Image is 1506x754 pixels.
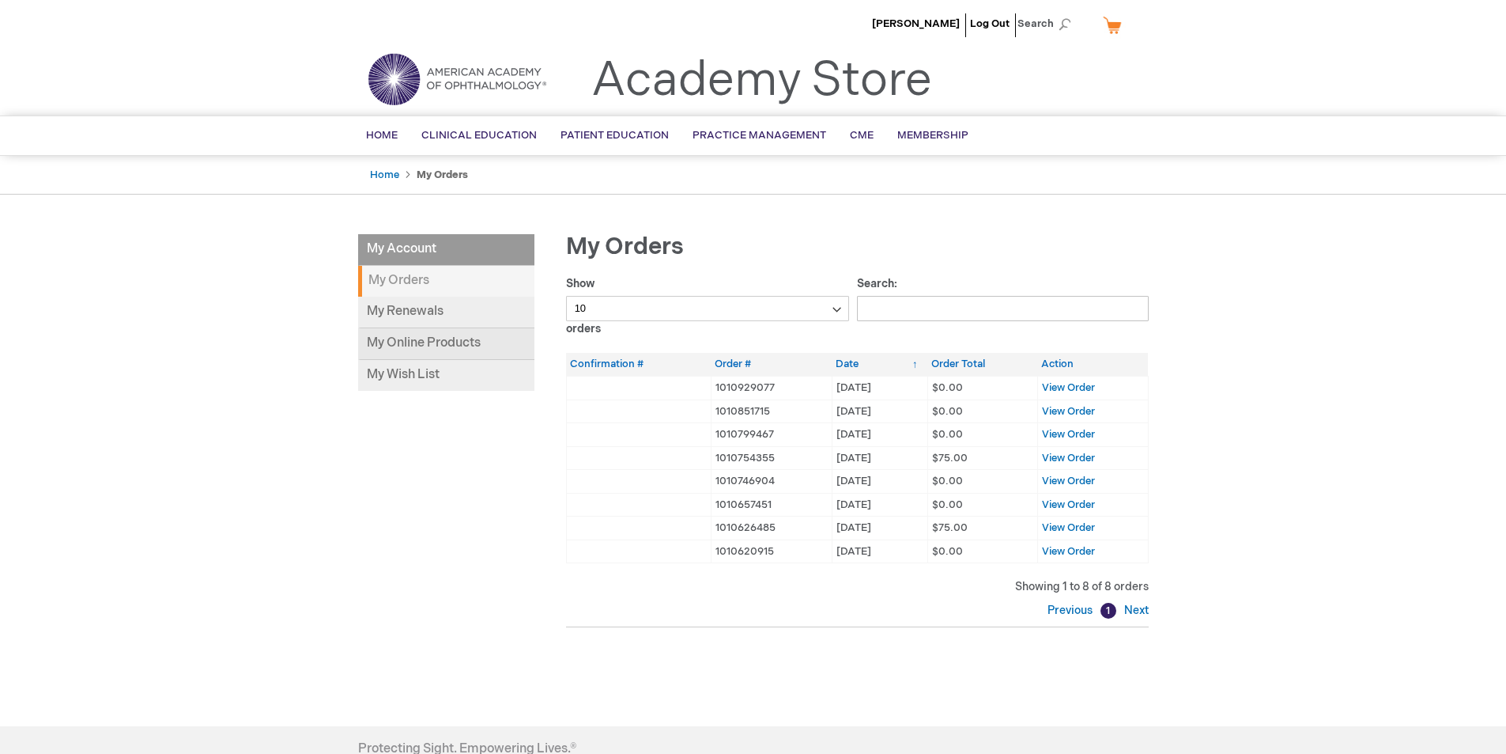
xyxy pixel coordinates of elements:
[1120,604,1149,617] a: Next
[932,498,963,511] span: $0.00
[832,446,927,470] td: [DATE]
[872,17,960,30] a: [PERSON_NAME]
[1017,8,1078,40] span: Search
[927,353,1037,376] th: Order Total: activate to sort column ascending
[711,423,832,447] td: 1010799467
[932,545,963,558] span: $0.00
[832,423,927,447] td: [DATE]
[832,493,927,517] td: [DATE]
[370,169,399,181] a: Home
[932,428,963,441] span: $0.00
[857,296,1149,321] input: Search:
[1047,604,1096,617] a: Previous
[711,376,832,400] td: 1010929077
[561,129,669,142] span: Patient Education
[1042,521,1095,534] a: View Order
[1042,452,1095,464] a: View Order
[932,452,968,464] span: $75.00
[1042,545,1095,558] a: View Order
[693,129,826,142] span: Practice Management
[1042,475,1095,487] a: View Order
[417,169,468,181] strong: My Orders
[566,277,850,335] label: Show orders
[711,517,832,540] td: 1010626485
[366,129,398,142] span: Home
[1042,405,1095,418] a: View Order
[711,400,832,423] td: 1010851715
[897,129,968,142] span: Membership
[591,52,932,109] a: Academy Store
[566,353,711,376] th: Confirmation #: activate to sort column ascending
[358,328,534,360] a: My Online Products
[832,353,927,376] th: Date: activate to sort column ascending
[358,297,534,328] a: My Renewals
[932,475,963,487] span: $0.00
[421,129,537,142] span: Clinical Education
[857,277,1149,315] label: Search:
[711,493,832,517] td: 1010657451
[358,266,534,297] strong: My Orders
[932,405,963,418] span: $0.00
[711,540,832,563] td: 1010620915
[566,296,850,321] select: Showorders
[358,360,534,391] a: My Wish List
[1042,428,1095,441] a: View Order
[850,129,874,142] span: CME
[832,376,927,400] td: [DATE]
[970,17,1010,30] a: Log Out
[932,521,968,534] span: $75.00
[1042,498,1095,511] a: View Order
[566,233,684,261] span: My Orders
[566,579,1149,595] div: Showing 1 to 8 of 8 orders
[711,353,832,376] th: Order #: activate to sort column ascending
[832,540,927,563] td: [DATE]
[711,470,832,494] td: 1010746904
[932,381,963,394] span: $0.00
[1037,353,1148,376] th: Action: activate to sort column ascending
[832,470,927,494] td: [DATE]
[711,446,832,470] td: 1010754355
[832,517,927,540] td: [DATE]
[1042,381,1095,394] a: View Order
[832,400,927,423] td: [DATE]
[1100,603,1116,619] a: 1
